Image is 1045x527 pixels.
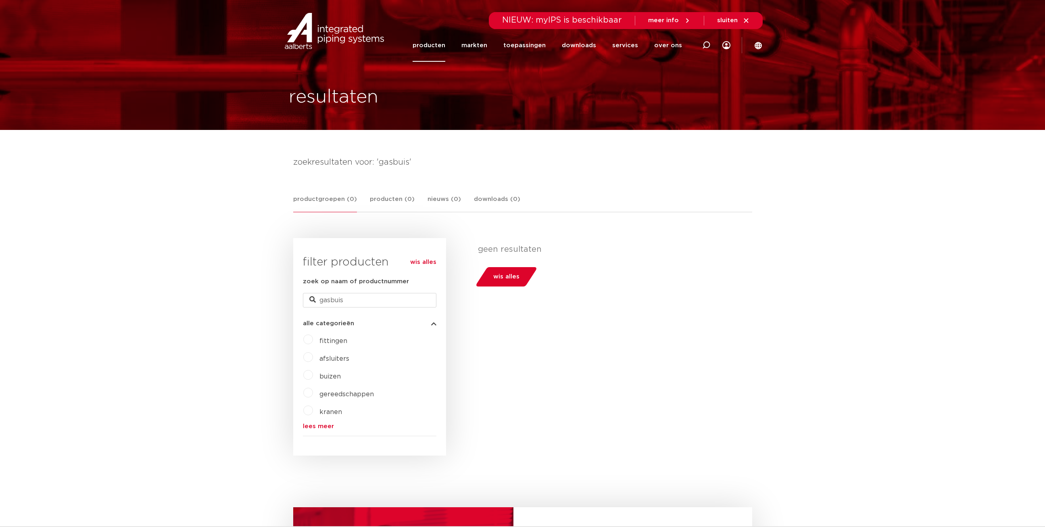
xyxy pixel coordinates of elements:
a: afsluiters [319,356,349,362]
a: fittingen [319,338,347,344]
a: toepassingen [503,29,546,62]
span: meer info [648,17,679,23]
h3: filter producten [303,254,436,270]
label: zoek op naam of productnummer [303,277,409,287]
a: downloads (0) [474,194,520,212]
a: producten [413,29,445,62]
a: buizen [319,373,341,380]
a: wis alles [410,257,436,267]
span: alle categorieën [303,320,354,326]
h4: zoekresultaten voor: 'gasbuis' [293,156,752,169]
a: kranen [319,409,342,415]
a: markten [461,29,487,62]
p: geen resultaten [478,245,746,254]
a: gereedschappen [319,391,374,397]
button: alle categorieën [303,320,436,326]
a: sluiten [717,17,750,24]
a: over ons [654,29,682,62]
h1: resultaten [289,84,378,110]
a: lees meer [303,423,436,429]
a: productgroepen (0) [293,194,357,212]
span: wis alles [493,270,519,283]
a: downloads [562,29,596,62]
a: services [612,29,638,62]
a: producten (0) [370,194,415,212]
div: my IPS [722,29,730,62]
span: sluiten [717,17,738,23]
a: nieuws (0) [428,194,461,212]
span: NIEUW: myIPS is beschikbaar [502,16,622,24]
input: zoeken [303,293,436,307]
a: meer info [648,17,691,24]
nav: Menu [413,29,682,62]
